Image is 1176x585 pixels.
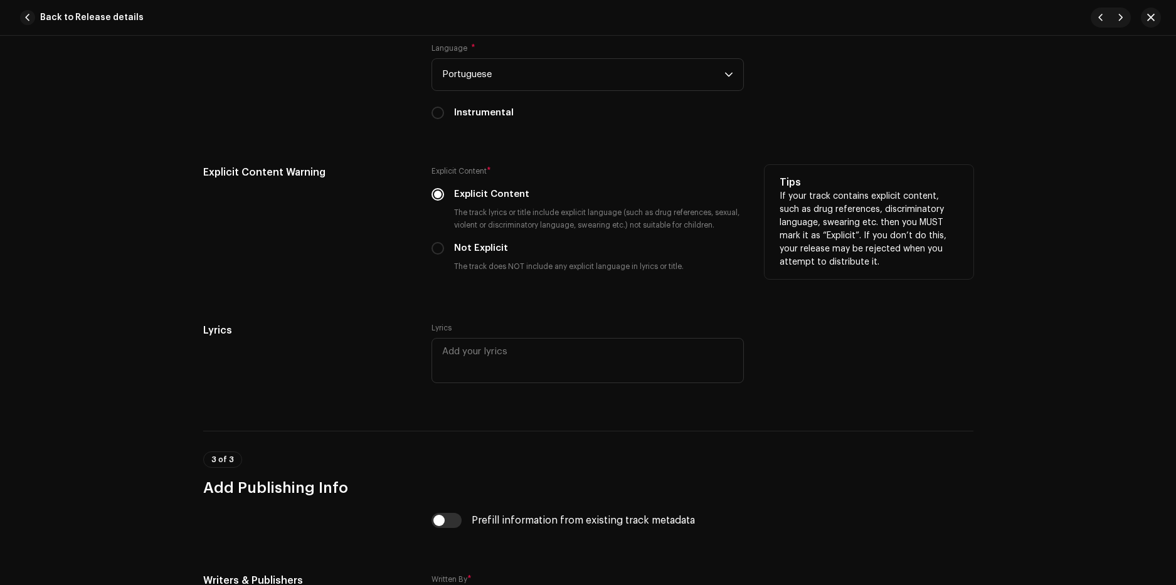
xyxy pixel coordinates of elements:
[432,43,475,53] label: Language
[780,175,958,190] h5: Tips
[780,190,958,269] p: If your track contains explicit content, such as drug references, discriminatory language, sweari...
[203,165,412,180] h5: Explicit Content Warning
[454,241,508,255] label: Not Explicit
[454,106,514,120] label: Instrumental
[432,323,452,333] label: Lyrics
[454,187,529,201] label: Explicit Content
[432,576,467,583] small: Written By
[442,59,724,90] span: Portuguese
[203,478,973,498] h3: Add Publishing Info
[211,456,234,463] span: 3 of 3
[452,260,686,273] small: The track does NOT include any explicit language in lyrics or title.
[452,206,744,231] small: The track lyrics or title include explicit language (such as drug references, sexual, violent or ...
[432,165,487,177] small: Explicit Content
[203,323,412,338] h5: Lyrics
[724,59,733,90] div: dropdown trigger
[472,515,695,525] div: Prefill information from existing track metadata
